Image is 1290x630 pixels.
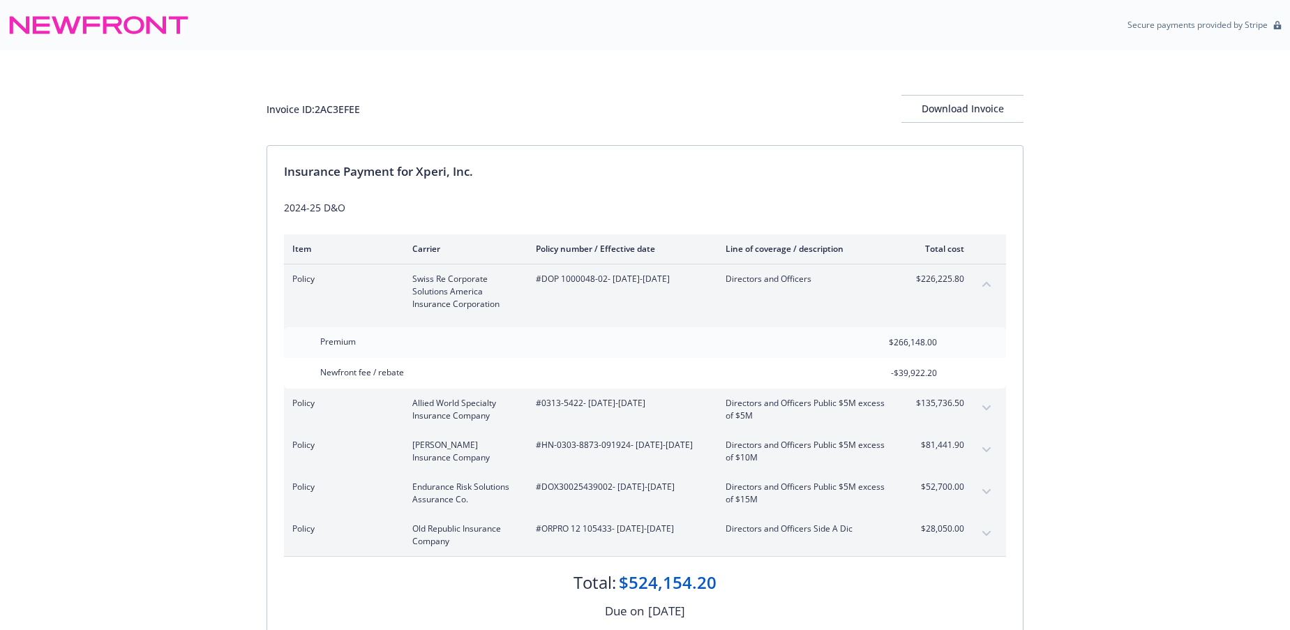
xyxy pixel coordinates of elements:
[412,397,513,422] span: Allied World Specialty Insurance Company
[284,163,1006,181] div: Insurance Payment for Xperi, Inc.
[292,481,390,493] span: Policy
[975,439,998,461] button: expand content
[412,439,513,464] span: [PERSON_NAME] Insurance Company
[412,481,513,506] span: Endurance Risk Solutions Assurance Co.
[573,571,616,594] div: Total:
[975,397,998,419] button: expand content
[412,273,513,310] span: Swiss Re Corporate Solutions America Insurance Corporation
[855,363,945,384] input: 0.00
[284,200,1006,215] div: 2024-25 D&O
[912,481,964,493] span: $52,700.00
[536,523,703,535] span: #ORPRO 12 105433 - [DATE]-[DATE]
[912,397,964,410] span: $135,736.50
[726,397,890,422] span: Directors and Officers Public $5M excess of $5M
[292,243,390,255] div: Item
[726,243,890,255] div: Line of coverage / description
[726,481,890,506] span: Directors and Officers Public $5M excess of $15M
[292,273,390,285] span: Policy
[320,336,356,347] span: Premium
[284,264,1006,319] div: PolicySwiss Re Corporate Solutions America Insurance Corporation#DOP 1000048-02- [DATE]-[DATE]Dir...
[536,273,703,285] span: #DOP 1000048-02 - [DATE]-[DATE]
[284,514,1006,556] div: PolicyOld Republic Insurance Company#ORPRO 12 105433- [DATE]-[DATE]Directors and Officers Side A ...
[284,389,1006,430] div: PolicyAllied World Specialty Insurance Company#0313-5422- [DATE]-[DATE]Directors and Officers Pub...
[1127,19,1268,31] p: Secure payments provided by Stripe
[267,102,360,117] div: Invoice ID: 2AC3EFEE
[320,366,404,378] span: Newfront fee / rebate
[726,439,890,464] span: Directors and Officers Public $5M excess of $10M
[901,96,1023,122] div: Download Invoice
[536,481,703,493] span: #DOX30025439002 - [DATE]-[DATE]
[412,523,513,548] span: Old Republic Insurance Company
[975,523,998,545] button: expand content
[912,243,964,255] div: Total cost
[536,397,703,410] span: #0313-5422 - [DATE]-[DATE]
[726,273,890,285] span: Directors and Officers
[726,523,890,535] span: Directors and Officers Side A Dic
[284,472,1006,514] div: PolicyEndurance Risk Solutions Assurance Co.#DOX30025439002- [DATE]-[DATE]Directors and Officers ...
[648,602,685,620] div: [DATE]
[901,95,1023,123] button: Download Invoice
[292,439,390,451] span: Policy
[292,523,390,535] span: Policy
[619,571,717,594] div: $524,154.20
[912,273,964,285] span: $226,225.80
[605,602,644,620] div: Due on
[292,397,390,410] span: Policy
[855,332,945,353] input: 0.00
[536,439,703,451] span: #HN-0303-8873-091924 - [DATE]-[DATE]
[975,481,998,503] button: expand content
[912,439,964,451] span: $81,441.90
[975,273,998,295] button: collapse content
[412,243,513,255] div: Carrier
[284,430,1006,472] div: Policy[PERSON_NAME] Insurance Company#HN-0303-8873-091924- [DATE]-[DATE]Directors and Officers Pu...
[912,523,964,535] span: $28,050.00
[536,243,703,255] div: Policy number / Effective date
